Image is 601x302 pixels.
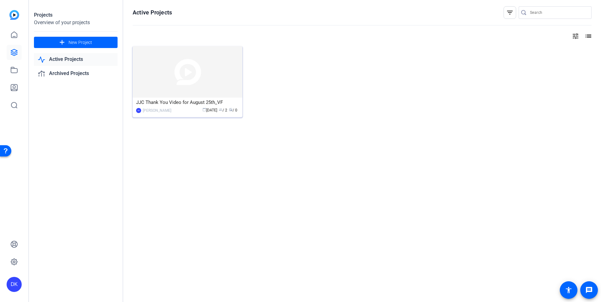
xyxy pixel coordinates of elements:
[229,108,237,112] span: / 0
[34,53,118,66] a: Active Projects
[136,108,141,113] div: DK
[202,108,217,112] span: [DATE]
[69,39,92,46] span: New Project
[506,9,514,16] mat-icon: filter_list
[7,277,22,292] div: DK
[34,11,118,19] div: Projects
[530,9,587,16] input: Search
[9,10,19,20] img: blue-gradient.svg
[143,107,171,114] div: [PERSON_NAME]
[572,32,579,40] mat-icon: tune
[58,39,66,46] mat-icon: add
[219,108,227,112] span: / 2
[585,286,593,294] mat-icon: message
[584,32,592,40] mat-icon: list
[202,108,206,111] span: calendar_today
[133,9,172,16] h1: Active Projects
[34,37,118,48] button: New Project
[229,108,233,111] span: radio
[565,286,572,294] mat-icon: accessibility
[136,98,239,107] div: JJC Thank You Video for August 25th_VF
[34,67,118,80] a: Archived Projects
[34,19,118,26] div: Overview of your projects
[219,108,223,111] span: group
